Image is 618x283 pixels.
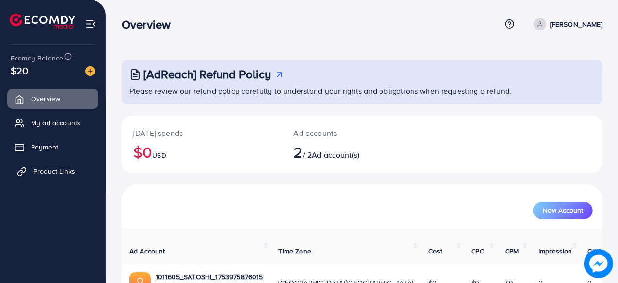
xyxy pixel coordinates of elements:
a: [PERSON_NAME] [530,18,602,30]
span: Time Zone [279,246,311,256]
span: Ad account(s) [312,149,359,160]
span: Product Links [33,166,75,176]
span: 2 [294,141,303,163]
span: Ecomdy Balance [11,53,63,63]
span: New Account [543,207,583,214]
button: New Account [533,202,593,219]
img: logo [10,14,75,29]
a: Payment [7,137,98,157]
a: Overview [7,89,98,108]
h3: [AdReach] Refund Policy [143,67,271,81]
span: USD [152,150,166,160]
span: Clicks [588,246,606,256]
span: CPM [505,246,519,256]
span: Impression [539,246,572,256]
p: Please review our refund policy carefully to understand your rights and obligations when requesti... [129,85,597,97]
h2: / 2 [294,143,391,161]
span: $20 [11,63,28,77]
p: Ad accounts [294,127,391,139]
a: Product Links [7,162,98,181]
span: CPC [472,246,484,256]
h3: Overview [122,17,178,31]
h2: $0 [133,143,270,161]
img: menu [85,18,96,30]
span: My ad accounts [31,118,80,128]
img: image [584,249,613,278]
a: 1011605_SATOSHI_1753975876015 [156,272,263,282]
span: Payment [31,142,58,152]
span: Overview [31,94,60,104]
span: Ad Account [129,246,165,256]
p: [PERSON_NAME] [550,18,602,30]
span: Cost [428,246,443,256]
a: My ad accounts [7,113,98,133]
p: [DATE] spends [133,127,270,139]
img: image [85,66,95,76]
